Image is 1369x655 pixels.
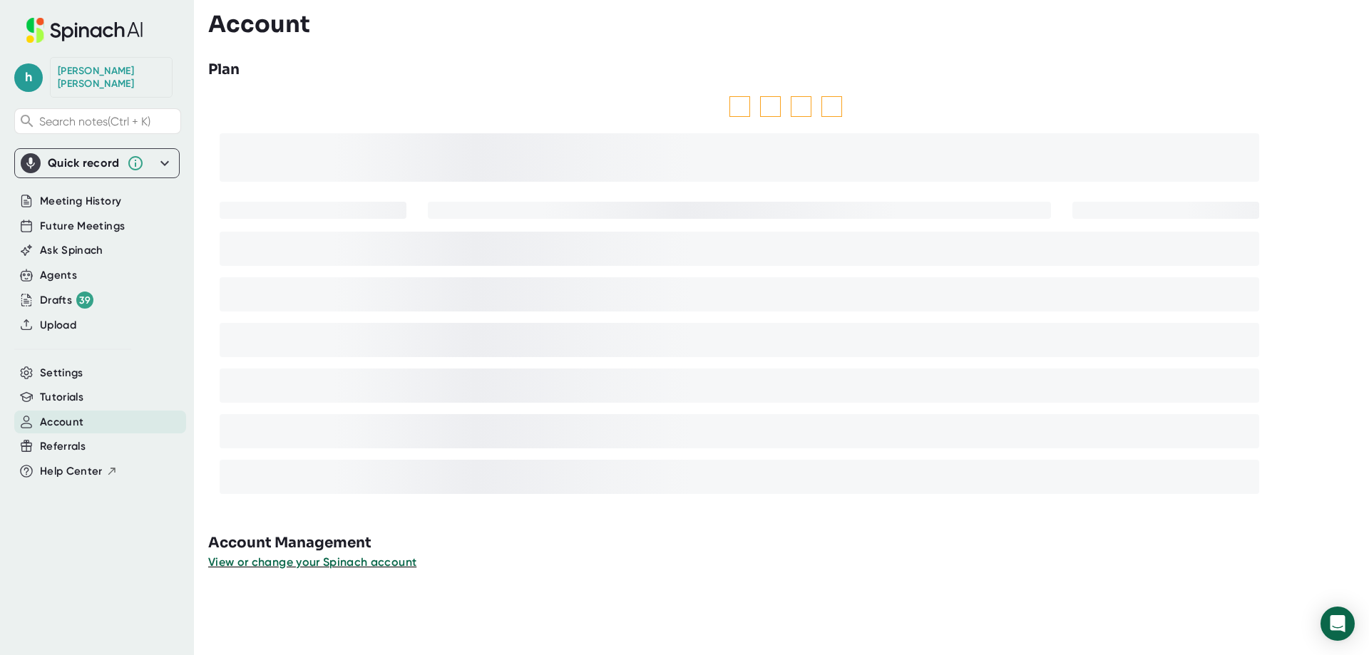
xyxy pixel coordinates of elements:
span: View or change your Spinach account [208,555,416,569]
button: Settings [40,365,83,381]
button: Tutorials [40,389,83,406]
h3: Account Management [208,532,1369,554]
div: 39 [76,292,93,309]
div: Drafts [40,292,93,309]
button: Ask Spinach [40,242,103,259]
h3: Account [208,11,310,38]
button: View or change your Spinach account [208,554,416,571]
button: Future Meetings [40,218,125,234]
span: h [14,63,43,92]
button: Help Center [40,463,118,480]
span: Help Center [40,463,103,480]
button: Upload [40,317,76,334]
div: Helen Bowers [58,65,165,90]
button: Meeting History [40,193,121,210]
button: Agents [40,267,77,284]
div: Quick record [48,156,120,170]
button: Account [40,414,83,430]
span: Search notes (Ctrl + K) [39,115,150,128]
h3: Plan [208,59,240,81]
button: Referrals [40,438,86,455]
button: Drafts 39 [40,292,93,309]
div: Open Intercom Messenger [1321,607,1355,641]
div: Quick record [21,149,173,177]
